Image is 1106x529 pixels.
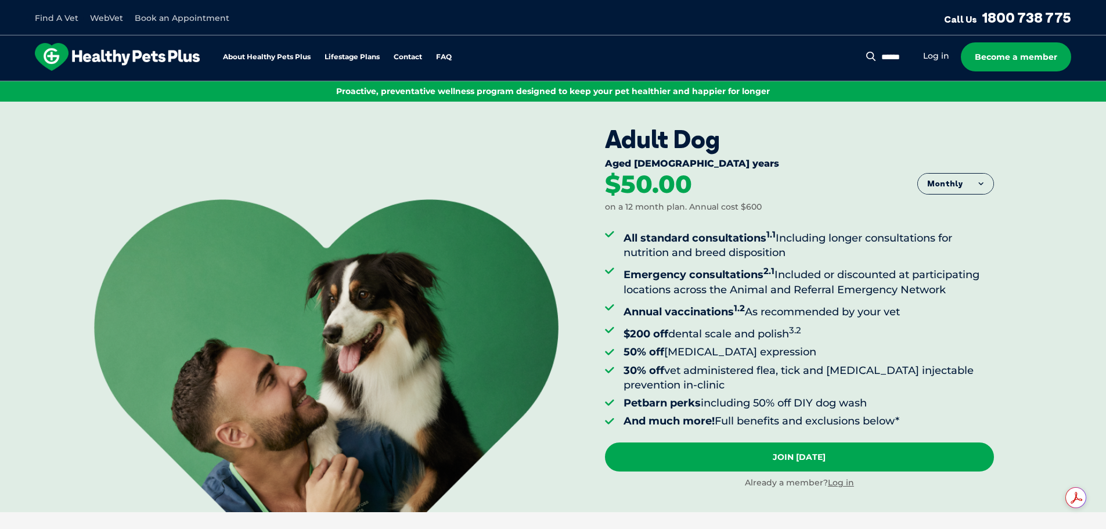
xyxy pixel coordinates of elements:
[828,477,854,488] a: Log in
[918,174,993,195] button: Monthly
[135,13,229,23] a: Book an Appointment
[624,415,715,427] strong: And much more!
[624,301,994,319] li: As recommended by your vet
[624,328,668,340] strong: $200 off
[624,364,664,377] strong: 30% off
[605,172,692,197] div: $50.00
[94,199,559,512] img: <br /> <b>Warning</b>: Undefined variable $title in <b>/var/www/html/current/codepool/wp-content/...
[624,268,774,281] strong: Emergency consultations
[605,442,994,472] a: Join [DATE]
[605,158,994,172] div: Aged [DEMOGRAPHIC_DATA] years
[605,201,762,213] div: on a 12 month plan. Annual cost $600
[394,53,422,61] a: Contact
[734,303,745,314] sup: 1.2
[624,323,994,341] li: dental scale and polish
[624,396,994,411] li: including 50% off DIY dog wash
[436,53,452,61] a: FAQ
[624,305,745,318] strong: Annual vaccinations
[35,43,200,71] img: hpp-logo
[763,265,774,276] sup: 2.1
[90,13,123,23] a: WebVet
[605,477,994,489] div: Already a member?
[864,51,878,62] button: Search
[624,397,701,409] strong: Petbarn perks
[624,232,776,244] strong: All standard consultations
[624,414,994,429] li: Full benefits and exclusions below*
[961,42,1071,71] a: Become a member
[605,125,994,154] div: Adult Dog
[944,9,1071,26] a: Call Us1800 738 775
[624,346,664,358] strong: 50% off
[223,53,311,61] a: About Healthy Pets Plus
[624,227,994,260] li: Including longer consultations for nutrition and breed disposition
[624,345,994,359] li: [MEDICAL_DATA] expression
[624,364,994,393] li: vet administered flea, tick and [MEDICAL_DATA] injectable prevention in-clinic
[766,229,776,240] sup: 1.1
[336,86,770,96] span: Proactive, preventative wellness program designed to keep your pet healthier and happier for longer
[923,51,949,62] a: Log in
[325,53,380,61] a: Lifestage Plans
[789,325,801,336] sup: 3.2
[944,13,977,25] span: Call Us
[35,13,78,23] a: Find A Vet
[624,264,994,297] li: Included or discounted at participating locations across the Animal and Referral Emergency Network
